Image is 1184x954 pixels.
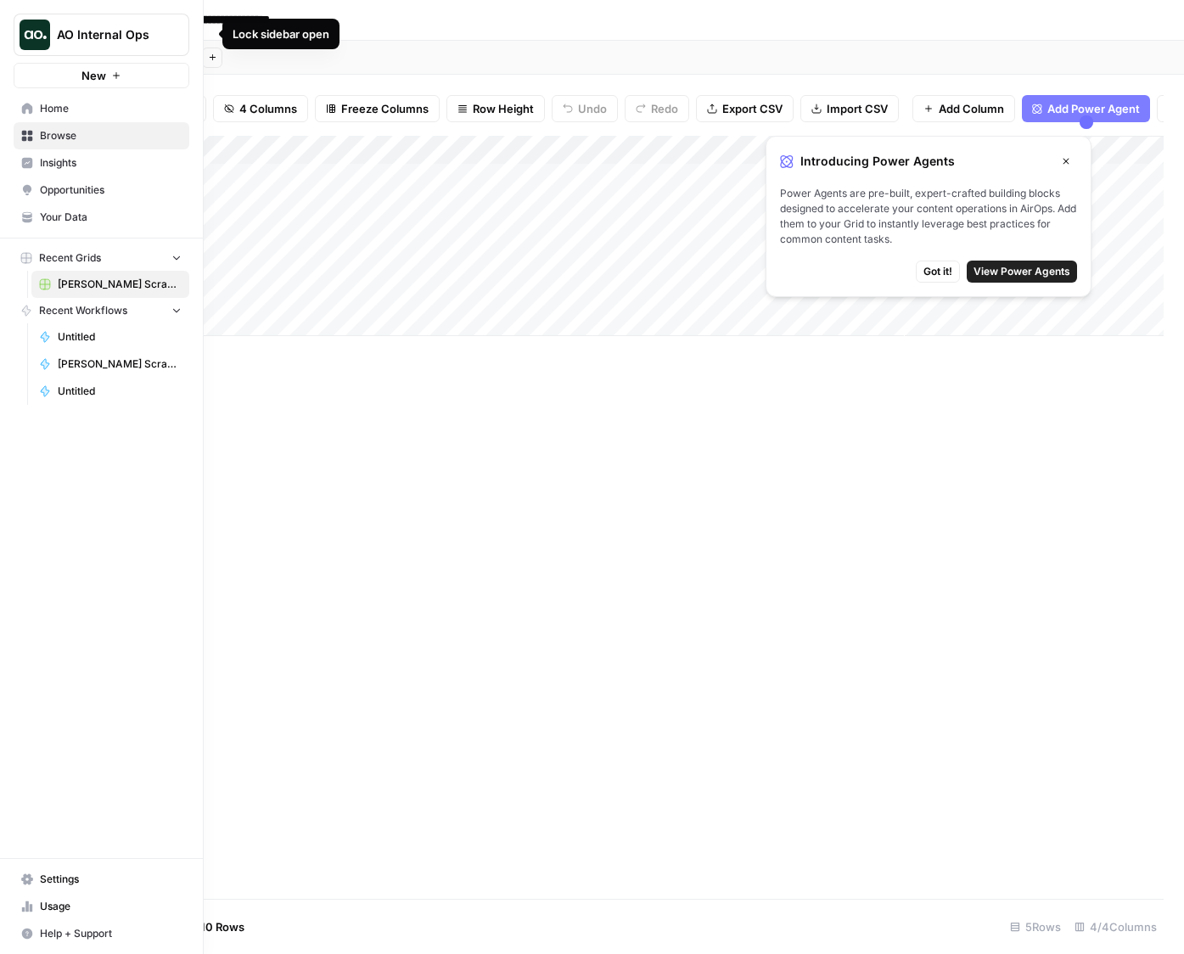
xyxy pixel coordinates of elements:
span: Freeze Columns [341,100,429,117]
button: Got it! [916,261,960,283]
a: Usage [14,893,189,920]
a: Insights [14,149,189,177]
span: Recent Grids [39,250,101,266]
span: Export CSV [722,100,783,117]
span: Insights [40,155,182,171]
a: Settings [14,866,189,893]
span: Opportunities [40,182,182,198]
a: Opportunities [14,177,189,204]
span: Untitled [58,329,182,345]
span: Row Height [473,100,534,117]
a: [PERSON_NAME] Scrape (Aircraft) [31,351,189,378]
span: Usage [40,899,182,914]
span: New [81,67,106,84]
img: AO Internal Ops Logo [20,20,50,50]
span: Redo [651,100,678,117]
div: 4/4 Columns [1068,913,1164,940]
span: Your Data [40,210,182,225]
span: Add Power Agent [1047,100,1140,117]
span: Got it! [923,264,952,279]
button: Import CSV [800,95,899,122]
a: Untitled [31,323,189,351]
a: Browse [14,122,189,149]
span: [PERSON_NAME] Scrape (Aircraft) [58,356,182,372]
button: Freeze Columns [315,95,440,122]
button: Redo [625,95,689,122]
button: Workspace: AO Internal Ops [14,14,189,56]
span: AO Internal Ops [57,26,160,43]
span: Undo [578,100,607,117]
a: Your Data [14,204,189,231]
span: [PERSON_NAME] Scrape (Aircraft) Grid [58,277,182,292]
div: Introducing Power Agents [780,150,1077,172]
span: Power Agents are pre-built, expert-crafted building blocks designed to accelerate your content op... [780,186,1077,247]
span: Import CSV [827,100,888,117]
button: Help + Support [14,920,189,947]
span: Settings [40,872,182,887]
a: Untitled [31,378,189,405]
button: View Power Agents [967,261,1077,283]
span: Browse [40,128,182,143]
span: Add Column [939,100,1004,117]
button: Add Column [912,95,1015,122]
div: 5 Rows [1003,913,1068,940]
button: Recent Workflows [14,298,189,323]
span: Recent Workflows [39,303,127,318]
button: Add Power Agent [1022,95,1150,122]
span: 4 Columns [239,100,297,117]
button: Export CSV [696,95,794,122]
span: Untitled [58,384,182,399]
button: Recent Grids [14,245,189,271]
span: Home [40,101,182,116]
span: Help + Support [40,926,182,941]
span: View Power Agents [974,264,1070,279]
span: Add 10 Rows [177,918,244,935]
button: 4 Columns [213,95,308,122]
a: [PERSON_NAME] Scrape (Aircraft) Grid [31,271,189,298]
button: Row Height [446,95,545,122]
button: Undo [552,95,618,122]
button: New [14,63,189,88]
a: Home [14,95,189,122]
